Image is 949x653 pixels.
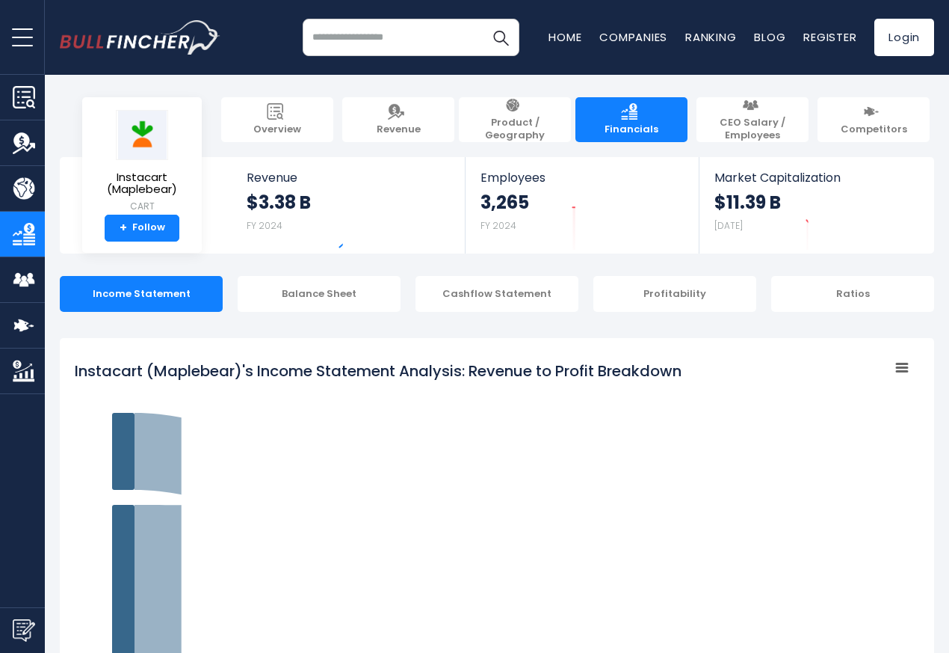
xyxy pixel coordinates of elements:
[105,215,179,242] a: +Follow
[247,191,311,214] strong: $3.38 B
[60,276,223,312] div: Income Statement
[754,29,785,45] a: Blog
[232,157,466,254] a: Revenue $3.38 B FY 2024
[247,219,282,232] small: FY 2024
[253,123,301,136] span: Overview
[93,109,191,215] a: Instacart (Maplebear) CART
[342,97,454,142] a: Revenue
[60,20,220,55] img: bullfincher logo
[714,191,781,214] strong: $11.39 B
[480,191,529,214] strong: 3,265
[247,171,451,185] span: Revenue
[94,171,190,196] span: Instacart (Maplebear)
[696,97,809,142] a: CEO Salary / Employees
[874,19,934,56] a: Login
[605,123,658,136] span: Financials
[771,276,934,312] div: Ratios
[482,19,519,56] button: Search
[704,117,801,142] span: CEO Salary / Employees
[685,29,736,45] a: Ranking
[466,117,563,142] span: Product / Geography
[415,276,578,312] div: Cashflow Statement
[575,97,687,142] a: Financials
[120,221,127,235] strong: +
[466,157,698,254] a: Employees 3,265 FY 2024
[714,219,743,232] small: [DATE]
[599,29,667,45] a: Companies
[841,123,907,136] span: Competitors
[459,97,571,142] a: Product / Geography
[94,200,190,213] small: CART
[238,276,401,312] div: Balance Sheet
[699,157,933,254] a: Market Capitalization $11.39 B [DATE]
[377,123,421,136] span: Revenue
[75,361,681,381] tspan: Instacart (Maplebear)'s Income Statement Analysis: Revenue to Profit Breakdown
[593,276,756,312] div: Profitability
[480,219,516,232] small: FY 2024
[60,20,220,55] a: Go to homepage
[221,97,333,142] a: Overview
[817,97,930,142] a: Competitors
[714,171,918,185] span: Market Capitalization
[548,29,581,45] a: Home
[480,171,683,185] span: Employees
[803,29,856,45] a: Register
